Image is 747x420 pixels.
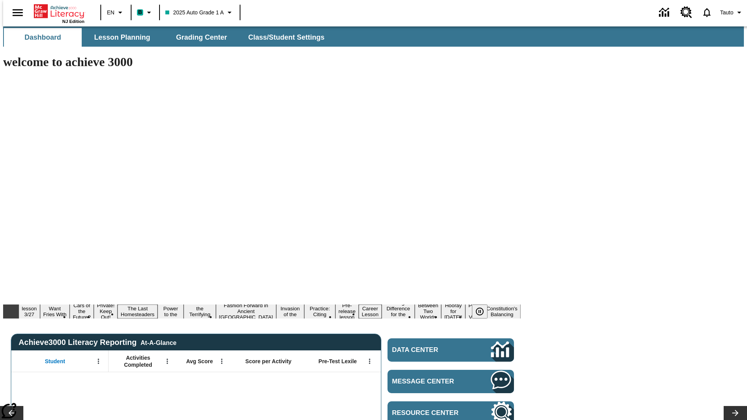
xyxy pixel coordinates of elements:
span: Data Center [392,346,465,354]
span: Tauto [720,9,733,17]
button: Slide 12 Career Lesson [359,304,382,318]
button: Slide 8 Fashion Forward in Ancient Rome [216,301,276,321]
button: Slide 4 Private! Keep Out! [94,301,117,321]
span: Resource Center [392,409,468,417]
span: Student [45,358,65,365]
button: Open side menu [6,1,29,24]
span: NJ Edition [62,19,84,24]
span: Achieve3000 Literacy Reporting [19,338,177,347]
span: Message Center [392,378,468,385]
a: Resource Center, Will open in new tab [676,2,697,23]
span: Lesson Planning [94,33,150,42]
span: Grading Center [176,33,227,42]
a: Notifications [697,2,717,23]
button: Pause [472,304,487,318]
a: Message Center [388,370,514,393]
button: Slide 13 Making a Difference for the Planet [382,299,415,324]
button: Slide 16 Point of View [465,301,483,321]
button: Slide 11 Pre-release lesson [335,301,359,321]
span: Class/Student Settings [248,33,324,42]
button: Class: 2025 Auto Grade 1 A, Select your class [162,5,237,19]
button: Lesson carousel, Next [724,406,747,420]
div: Pause [472,304,495,318]
div: At-A-Glance [140,338,176,346]
div: Home [34,3,84,24]
a: Home [34,3,84,19]
button: Slide 3 Cars of the Future? [70,301,94,321]
button: Dashboard [4,28,82,47]
span: Dashboard [25,33,61,42]
button: Slide 14 Between Two Worlds [415,301,441,321]
span: Score per Activity [245,358,292,365]
button: Slide 10 Mixed Practice: Citing Evidence [304,299,335,324]
button: Open Menu [216,355,228,367]
button: Slide 9 The Invasion of the Free CD [276,299,304,324]
button: Slide 1 Test lesson 3/27 en [19,299,40,324]
div: SubNavbar [3,26,744,47]
button: Slide 15 Hooray for Constitution Day! [441,301,465,321]
div: SubNavbar [3,28,331,47]
button: Class/Student Settings [242,28,331,47]
span: Pre-Test Lexile [319,358,357,365]
span: 2025 Auto Grade 1 A [165,9,224,17]
button: Lesson Planning [83,28,161,47]
span: Activities Completed [112,354,164,368]
button: Profile/Settings [717,5,747,19]
button: Slide 5 The Last Homesteaders [117,304,158,318]
button: Boost Class color is teal. Change class color [134,5,157,19]
h1: welcome to achieve 3000 [3,55,521,69]
button: Slide 6 Solar Power to the People [158,299,184,324]
button: Language: EN, Select a language [103,5,128,19]
button: Slide 2 Do You Want Fries With That? [40,299,70,324]
span: EN [107,9,114,17]
button: Open Menu [161,355,173,367]
button: Slide 7 Attack of the Terrifying Tomatoes [184,299,216,324]
button: Slide 17 The Constitution's Balancing Act [483,299,521,324]
a: Data Center [388,338,514,362]
span: B [138,7,142,17]
button: Open Menu [364,355,375,367]
a: Data Center [654,2,676,23]
span: Avg Score [186,358,213,365]
button: Grading Center [163,28,240,47]
button: Open Menu [93,355,104,367]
